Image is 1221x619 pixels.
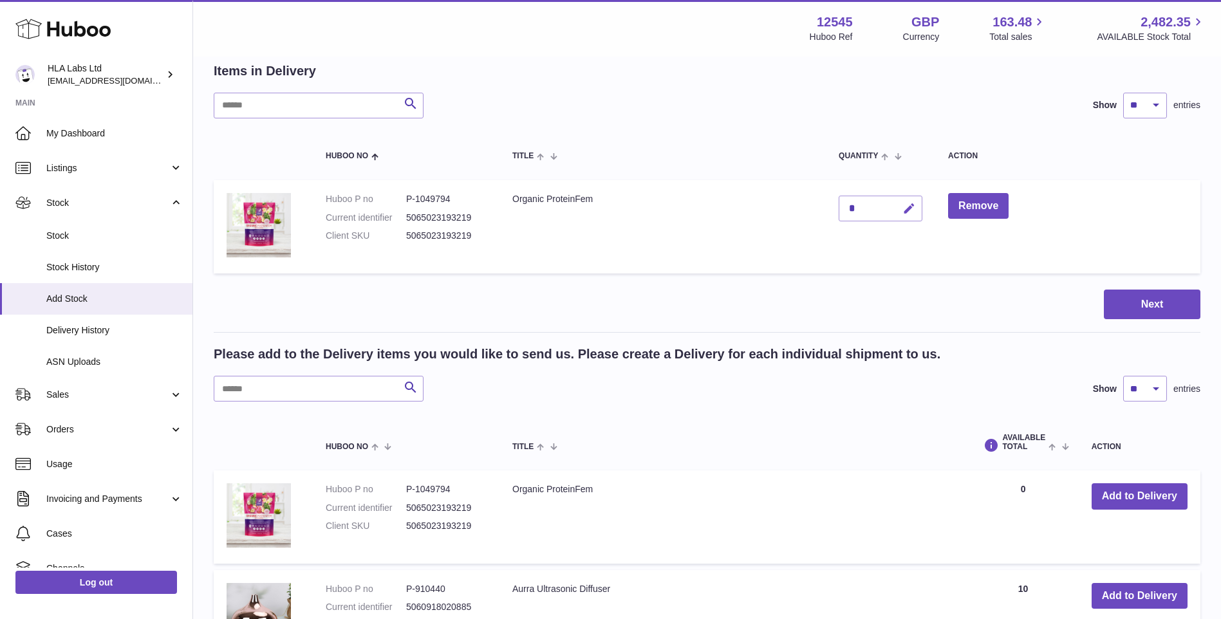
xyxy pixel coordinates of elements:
dd: 5060918020885 [406,601,487,613]
button: Next [1104,290,1200,320]
dd: P-1049794 [406,193,487,205]
span: Cases [46,528,183,540]
span: Stock History [46,261,183,273]
h2: Please add to the Delivery items you would like to send us. Please create a Delivery for each ind... [214,346,940,363]
span: Huboo no [326,152,368,160]
span: My Dashboard [46,127,183,140]
dt: Current identifier [326,601,406,613]
img: Organic ProteinFem [227,193,291,257]
h2: Items in Delivery [214,62,316,80]
span: Huboo no [326,443,368,451]
span: entries [1173,99,1200,111]
span: Add Stock [46,293,183,305]
img: clinton@newgendirect.com [15,65,35,84]
label: Show [1093,99,1117,111]
dt: Current identifier [326,212,406,224]
span: Orders [46,423,169,436]
img: Organic ProteinFem [227,483,291,548]
dd: P-1049794 [406,483,487,495]
span: Delivery History [46,324,183,337]
a: 2,482.35 AVAILABLE Stock Total [1097,14,1206,43]
dd: 5065023193219 [406,230,487,242]
strong: GBP [911,14,939,31]
a: Log out [15,571,177,594]
span: Channels [46,562,183,575]
span: [EMAIL_ADDRESS][DOMAIN_NAME] [48,75,189,86]
span: Stock [46,230,183,242]
td: 0 [967,470,1078,564]
dd: 5065023193219 [406,520,487,532]
dt: Client SKU [326,520,406,532]
span: Usage [46,458,183,470]
a: 163.48 Total sales [989,14,1047,43]
label: Show [1093,383,1117,395]
div: HLA Labs Ltd [48,62,163,87]
strong: 12545 [817,14,853,31]
span: AVAILABLE Total [1002,434,1045,450]
dt: Huboo P no [326,483,406,495]
dt: Huboo P no [326,193,406,205]
button: Add to Delivery [1092,483,1188,510]
span: Listings [46,162,169,174]
span: 163.48 [993,14,1032,31]
div: Action [1092,443,1188,451]
dt: Client SKU [326,230,406,242]
span: Title [512,443,534,451]
span: Title [512,152,534,160]
button: Add to Delivery [1092,583,1188,609]
div: Action [948,152,1188,160]
div: Currency [903,31,940,43]
span: Sales [46,389,169,401]
button: Remove [948,193,1009,219]
dd: 5065023193219 [406,502,487,514]
span: AVAILABLE Stock Total [1097,31,1206,43]
dd: P-910440 [406,583,487,595]
span: entries [1173,383,1200,395]
span: Total sales [989,31,1047,43]
dt: Huboo P no [326,583,406,595]
span: Invoicing and Payments [46,493,169,505]
span: Stock [46,197,169,209]
span: Quantity [839,152,878,160]
td: Organic ProteinFem [499,180,826,273]
td: Organic ProteinFem [499,470,967,564]
dt: Current identifier [326,502,406,514]
span: 2,482.35 [1141,14,1191,31]
span: ASN Uploads [46,356,183,368]
div: Huboo Ref [810,31,853,43]
dd: 5065023193219 [406,212,487,224]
